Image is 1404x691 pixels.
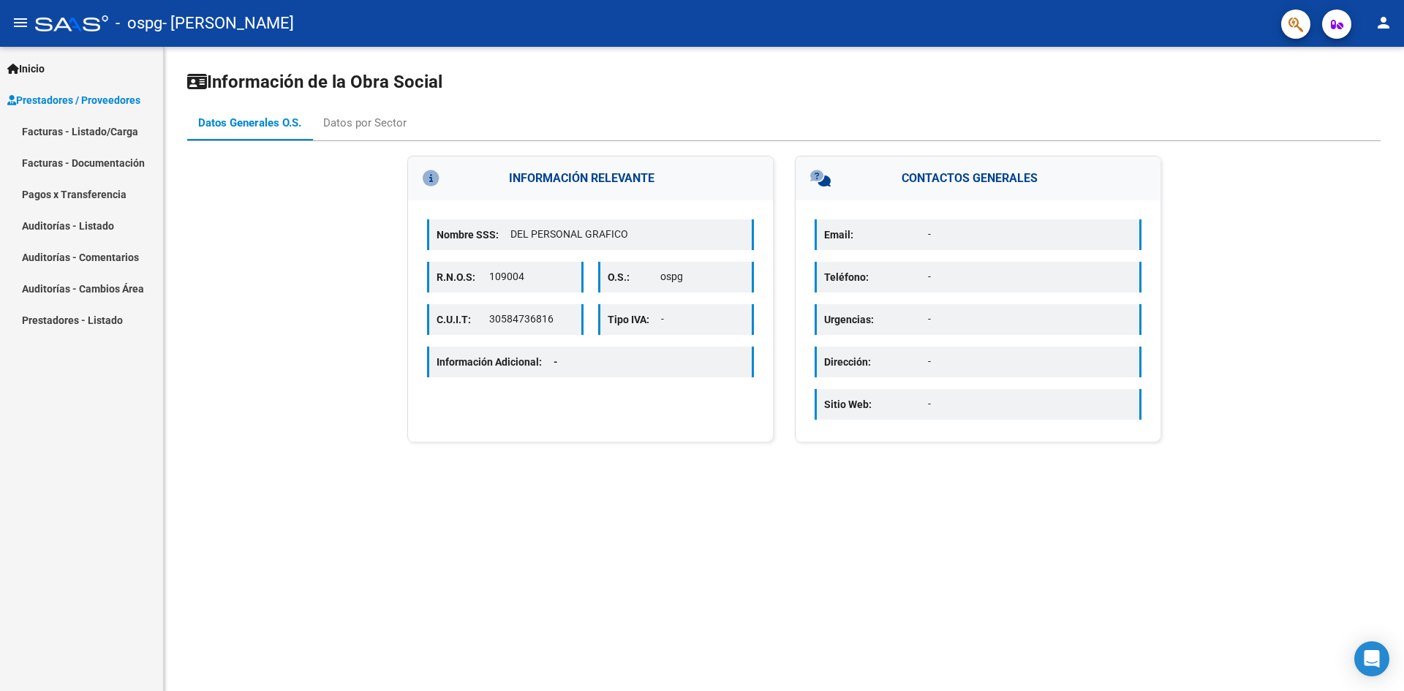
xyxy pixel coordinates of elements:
[824,396,928,412] p: Sitio Web:
[7,61,45,77] span: Inicio
[1375,14,1392,31] mat-icon: person
[7,92,140,108] span: Prestadores / Proveedores
[187,70,1381,94] h1: Información de la Obra Social
[1354,641,1389,676] div: Open Intercom Messenger
[510,227,744,242] p: DEL PERSONAL GRAFICO
[408,156,773,200] h3: INFORMACIÓN RELEVANTE
[928,227,1132,242] p: -
[489,311,573,327] p: 30584736816
[437,269,489,285] p: R.N.O.S:
[796,156,1160,200] h3: CONTACTOS GENERALES
[554,356,558,368] span: -
[824,269,928,285] p: Teléfono:
[198,115,301,131] div: Datos Generales O.S.
[437,227,510,243] p: Nombre SSS:
[824,354,928,370] p: Dirección:
[608,311,661,328] p: Tipo IVA:
[116,7,162,39] span: - ospg
[323,115,407,131] div: Datos por Sector
[437,311,489,328] p: C.U.I.T:
[162,7,294,39] span: - [PERSON_NAME]
[928,354,1132,369] p: -
[12,14,29,31] mat-icon: menu
[824,311,928,328] p: Urgencias:
[437,354,570,370] p: Información Adicional:
[928,269,1132,284] p: -
[608,269,660,285] p: O.S.:
[928,396,1132,412] p: -
[928,311,1132,327] p: -
[660,269,744,284] p: ospg
[489,269,573,284] p: 109004
[824,227,928,243] p: Email:
[661,311,745,327] p: -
